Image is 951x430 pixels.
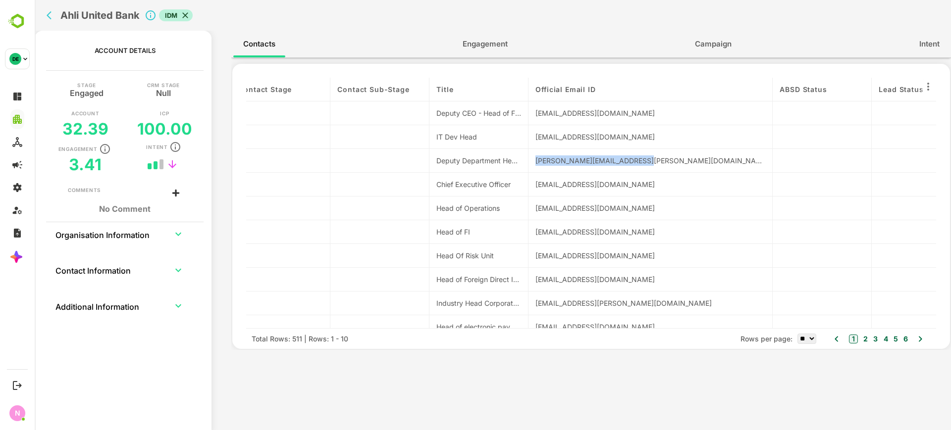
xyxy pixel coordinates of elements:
div: Deputy Department Head - Internal Audit [402,155,486,166]
div: Head of electronic payments operations division [402,322,486,332]
th: Additional Information [20,294,127,318]
button: back [9,8,24,23]
div: IT Dev Head [402,132,486,142]
svg: Click to close Account details panel [110,9,122,21]
span: Contact Stage [204,85,257,94]
button: 3 [836,334,843,344]
p: Account [37,111,65,116]
span: Campaign [660,38,697,50]
div: Industry Head Corporate Banking [402,298,486,308]
div: [EMAIL_ADDRESS][DOMAIN_NAME] [501,322,731,332]
span: Contact Sub-Stage [303,85,374,94]
h2: Ahli United Bank [26,9,105,21]
div: IDM [124,9,158,21]
p: Intent [111,144,133,149]
button: 1 [814,334,823,343]
button: 5 [856,334,863,344]
h5: 32.39 [28,119,74,139]
button: 2 [826,334,833,344]
span: Contacts [209,38,241,50]
button: back [1,32,2,328]
div: [PERSON_NAME][EMAIL_ADDRESS][PERSON_NAME][DOMAIN_NAME] [501,155,731,166]
h5: 3.41 [34,155,67,174]
h5: Engaged [35,88,69,96]
span: Engagement [428,38,473,50]
span: IDM [124,11,149,20]
p: Account Details [60,47,121,54]
span: ABSD Status [745,85,792,94]
p: ICP [125,111,134,116]
button: expand row [136,298,151,313]
div: Chief Executive Officer [402,179,486,190]
div: Total Rows: 511 | Rows: 1 - 10 [217,334,314,344]
div: [EMAIL_ADDRESS][PERSON_NAME][DOMAIN_NAME] [501,298,731,308]
div: [EMAIL_ADDRESS][DOMAIN_NAME] [501,179,731,190]
p: CRM Stage [112,83,145,88]
div: full width tabs example [197,31,916,57]
div: Head Of Risk Unit [402,250,486,261]
span: Official Email ID [501,85,561,94]
button: expand row [136,227,151,241]
div: Comments [33,187,66,194]
table: collapsible table [20,222,160,330]
h5: 100.00 [103,119,158,139]
p: Stage [43,83,61,88]
span: Intent [885,38,905,50]
span: Lead Status [844,85,889,94]
div: Head of Foreign Direct Investment [402,274,486,285]
div: DE [9,53,21,65]
button: 4 [846,334,853,344]
div: [EMAIL_ADDRESS][DOMAIN_NAME] [501,250,731,261]
img: BambooboxLogoMark.f1c84d78b4c51b1a7b5f700c9845e183.svg [5,12,30,31]
div: Deputy CEO - Head of Finance, Ops & Tech [402,108,486,118]
span: Title [402,85,419,94]
button: 6 [866,334,873,344]
h1: No Comment [33,204,148,214]
button: Logout [10,379,24,392]
p: Engagement [24,146,63,151]
div: [EMAIL_ADDRESS][DOMAIN_NAME] [501,108,731,118]
div: Head of Operations [402,203,486,213]
button: trend [130,157,145,172]
button: expand row [136,263,151,278]
div: Head of FI [402,227,486,237]
th: Contact Information [20,258,127,282]
th: Organisation Information [20,222,127,246]
div: N [9,405,25,421]
div: [EMAIL_ADDRESS][DOMAIN_NAME] [501,203,731,213]
h5: Null [121,88,136,96]
div: [EMAIL_ADDRESS][DOMAIN_NAME] [501,274,731,285]
span: Rows per page: [706,334,758,344]
div: [EMAIL_ADDRESS][DOMAIN_NAME] [501,132,731,142]
div: [EMAIL_ADDRESS][DOMAIN_NAME] [501,227,731,237]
